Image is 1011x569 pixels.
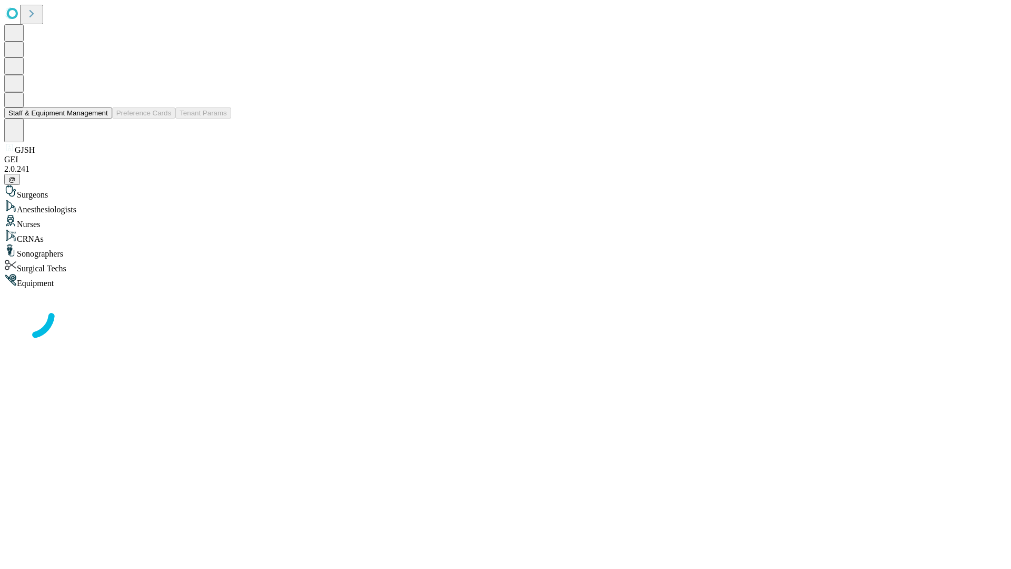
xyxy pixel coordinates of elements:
[112,107,175,119] button: Preference Cards
[4,164,1007,174] div: 2.0.241
[15,145,35,154] span: GJSH
[8,175,16,183] span: @
[4,185,1007,200] div: Surgeons
[4,107,112,119] button: Staff & Equipment Management
[4,155,1007,164] div: GEI
[4,273,1007,288] div: Equipment
[4,200,1007,214] div: Anesthesiologists
[4,214,1007,229] div: Nurses
[4,229,1007,244] div: CRNAs
[4,244,1007,259] div: Sonographers
[175,107,231,119] button: Tenant Params
[4,259,1007,273] div: Surgical Techs
[4,174,20,185] button: @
